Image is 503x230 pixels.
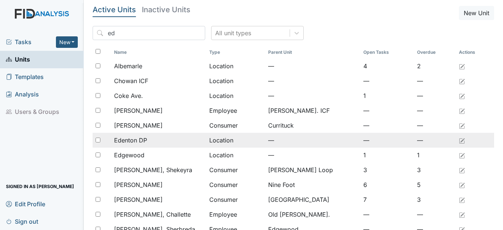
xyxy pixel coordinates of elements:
[6,37,56,46] a: Tasks
[114,210,191,219] span: [PERSON_NAME], Challette
[215,29,251,37] div: All unit types
[6,89,39,100] span: Analysis
[414,59,456,73] td: 2
[456,46,493,59] th: Actions
[414,177,456,192] td: 5
[114,136,147,145] span: Edenton DP
[459,62,465,70] a: Edit
[414,162,456,177] td: 3
[414,73,456,88] td: —
[414,88,456,103] td: —
[114,91,143,100] span: Coke Ave.
[265,207,360,222] td: Old [PERSON_NAME].
[206,103,265,118] td: Employee
[206,177,265,192] td: Consumer
[459,210,465,219] a: Edit
[360,88,414,103] td: 1
[265,73,360,88] td: —
[265,133,360,148] td: —
[459,91,465,100] a: Edit
[206,207,265,222] td: Employee
[6,216,38,227] span: Sign out
[459,106,465,115] a: Edit
[360,103,414,118] td: —
[265,192,360,207] td: [GEOGRAPHIC_DATA]
[459,151,465,160] a: Edit
[265,103,360,118] td: [PERSON_NAME]. ICF
[96,49,100,54] input: Toggle All Rows Selected
[206,118,265,133] td: Consumer
[56,36,78,48] button: New
[459,121,465,130] a: Edit
[414,207,456,222] td: —
[265,148,360,162] td: —
[206,148,265,162] td: Location
[114,165,192,174] span: [PERSON_NAME], Shekeyra
[360,177,414,192] td: 6
[111,46,206,59] th: Toggle SortBy
[206,46,265,59] th: Toggle SortBy
[414,133,456,148] td: —
[206,192,265,207] td: Consumer
[360,207,414,222] td: —
[114,121,163,130] span: [PERSON_NAME]
[265,59,360,73] td: —
[6,54,30,65] span: Units
[265,177,360,192] td: Nine Foot
[206,88,265,103] td: Location
[414,192,456,207] td: 3
[206,73,265,88] td: Location
[206,59,265,73] td: Location
[6,71,44,83] span: Templates
[360,118,414,133] td: —
[360,59,414,73] td: 4
[414,103,456,118] td: —
[459,180,465,189] a: Edit
[114,76,148,85] span: Chowan ICF
[6,181,74,192] span: Signed in as [PERSON_NAME]
[114,195,163,204] span: [PERSON_NAME]
[93,6,136,13] h5: Active Units
[414,148,456,162] td: 1
[414,118,456,133] td: —
[206,162,265,177] td: Consumer
[459,76,465,85] a: Edit
[206,133,265,148] td: Location
[6,198,45,210] span: Edit Profile
[459,136,465,145] a: Edit
[265,118,360,133] td: Currituck
[265,162,360,177] td: [PERSON_NAME] Loop
[265,88,360,103] td: —
[114,106,163,115] span: [PERSON_NAME]
[142,6,190,13] h5: Inactive Units
[459,6,494,20] button: New Unit
[114,180,163,189] span: [PERSON_NAME]
[459,165,465,174] a: Edit
[93,26,205,40] input: Search...
[360,148,414,162] td: 1
[360,46,414,59] th: Toggle SortBy
[114,62,142,70] span: Albemarle
[265,46,360,59] th: Toggle SortBy
[360,73,414,88] td: —
[459,195,465,204] a: Edit
[114,151,144,160] span: Edgewood
[360,133,414,148] td: —
[360,162,414,177] td: 3
[414,46,456,59] th: Toggle SortBy
[360,192,414,207] td: 7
